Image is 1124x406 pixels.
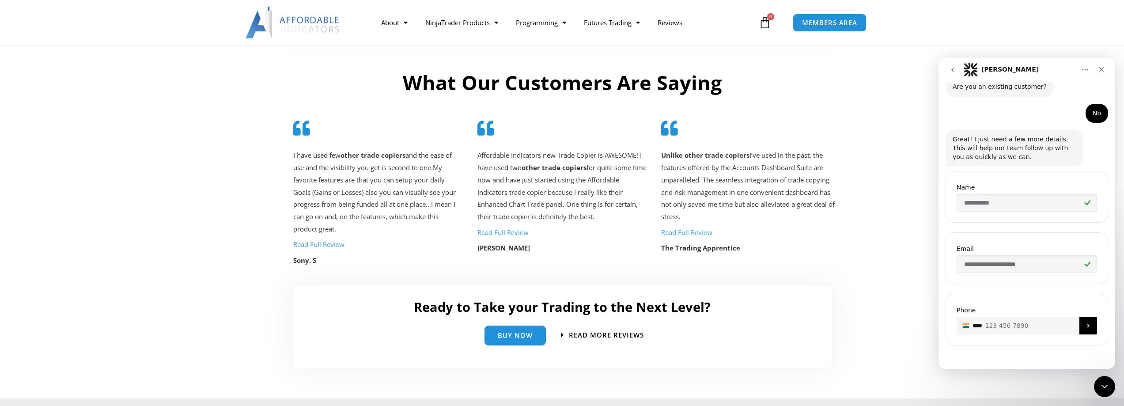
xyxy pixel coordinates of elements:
[1094,376,1115,397] iframe: Intercom live chat
[939,58,1115,369] iframe: Intercom live chat
[802,19,857,26] span: MEMBERS AREA
[746,10,784,35] a: 0
[484,326,546,345] a: Buy Now
[372,12,416,33] a: About
[522,163,587,172] strong: other trade copiers
[477,228,529,237] a: Read Full Review
[661,149,838,223] p: I’ve used in the past, the features offered by the Accounts Dashboard Suite are unparalleled. The...
[477,149,647,223] p: Affordable Indicators new Trade Copier is AWESOME! I have used two for quite some time now and ha...
[649,12,691,33] a: Reviews
[561,332,644,338] a: Read more Reviews
[569,332,644,338] span: Read more Reviews
[661,243,740,252] strong: The Trading Apprentice
[477,243,530,252] strong: [PERSON_NAME]
[286,70,838,96] h2: What Our Customers Are Saying
[416,12,507,33] a: NinjaTrader Products
[767,13,774,20] span: 0
[293,240,344,249] a: Read Full Review
[246,7,341,38] img: LogoAI | Affordable Indicators – NinjaTrader
[507,12,575,33] a: Programming
[302,299,823,315] h2: Ready to Take your Trading to the Next Level?
[661,228,712,237] a: Read Full Review
[341,151,405,159] strong: other trade copiers
[661,151,749,159] strong: Unlike other trade copiers
[293,256,316,265] strong: Sony. S
[575,12,649,33] a: Futures Trading
[793,14,867,32] a: MEMBERS AREA
[293,149,462,235] p: I have used few and the ease of use and the visibility you get is second to one. My favorite feat...
[372,12,757,33] nav: Menu
[498,332,533,339] span: Buy Now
